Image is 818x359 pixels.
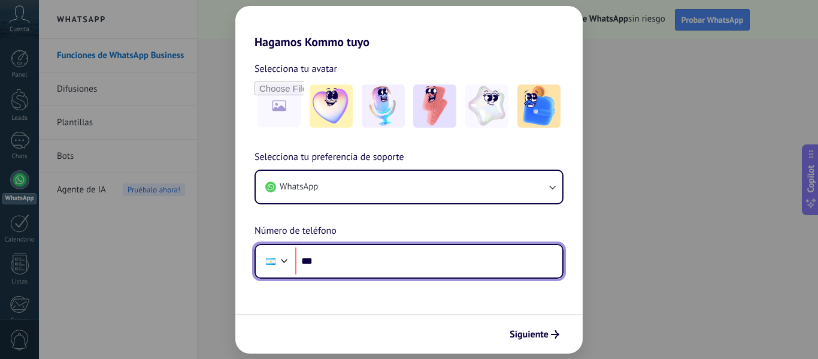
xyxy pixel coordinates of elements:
[235,6,583,49] h2: Hagamos Kommo tuyo
[465,85,508,128] img: -4.jpeg
[255,61,337,77] span: Selecciona tu avatar
[517,85,561,128] img: -5.jpeg
[362,85,405,128] img: -2.jpeg
[259,249,282,274] div: Argentina: + 54
[255,150,404,165] span: Selecciona tu preferencia de soporte
[510,330,549,339] span: Siguiente
[504,324,565,345] button: Siguiente
[310,85,353,128] img: -1.jpeg
[280,181,318,193] span: WhatsApp
[255,224,337,239] span: Número de teléfono
[256,171,562,203] button: WhatsApp
[413,85,456,128] img: -3.jpeg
